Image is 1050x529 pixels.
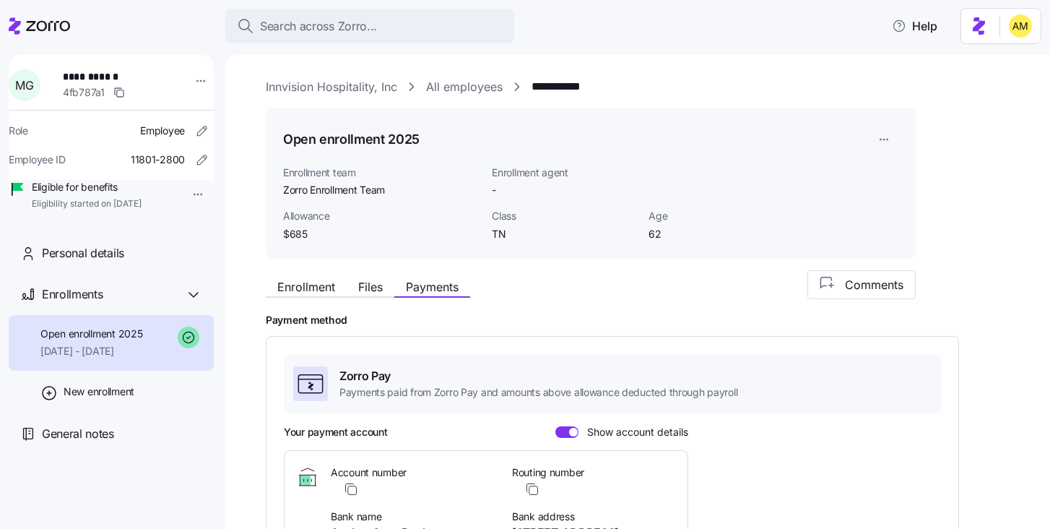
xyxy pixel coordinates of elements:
span: General notes [42,425,114,443]
span: Employee ID [9,152,66,167]
span: $685 [283,227,480,241]
span: Show account details [578,426,688,438]
button: Comments [807,270,916,299]
span: 11801-2800 [131,152,185,167]
span: Bank address [512,509,676,524]
h3: Your payment account [284,425,387,439]
img: dfaaf2f2725e97d5ef9e82b99e83f4d7 [1009,14,1032,38]
span: Help [892,17,937,35]
span: M G [15,79,33,91]
button: Search across Zorro... [225,9,514,43]
span: Eligible for benefits [32,180,142,194]
span: Class [492,209,637,223]
span: Enrollment agent [492,165,637,180]
span: Open enrollment 2025 [40,327,142,341]
span: Enrollment [277,281,335,293]
h1: Open enrollment 2025 [283,130,420,148]
span: Comments [845,276,903,293]
span: - [492,183,496,197]
h2: Payment method [266,314,1030,327]
span: Bank name [331,509,495,524]
span: Enrollments [42,285,103,304]
span: Role [9,124,28,138]
span: Files [358,281,383,293]
span: Enrollment team [283,165,480,180]
span: [DATE] - [DATE] [40,344,142,358]
span: Allowance [283,209,480,223]
span: Personal details [42,244,124,262]
span: Eligibility started on [DATE] [32,198,142,210]
span: Account number [331,465,495,480]
span: Zorro Enrollment Team [283,183,480,197]
span: 62 [648,227,794,241]
span: Routing number [512,465,676,480]
span: TN [492,227,637,241]
span: Employee [140,124,185,138]
a: All employees [426,78,503,96]
span: Payments paid from Zorro Pay and amounts above allowance deducted through payroll [339,385,737,400]
span: Age [648,209,794,223]
span: 4fb787a1 [63,85,105,100]
span: Search across Zorro... [260,17,377,35]
span: Payments [406,281,459,293]
a: Innvision Hospitality, Inc [266,78,397,96]
span: Zorro Pay [339,367,737,385]
span: New enrollment [64,384,134,399]
button: Help [880,12,949,40]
